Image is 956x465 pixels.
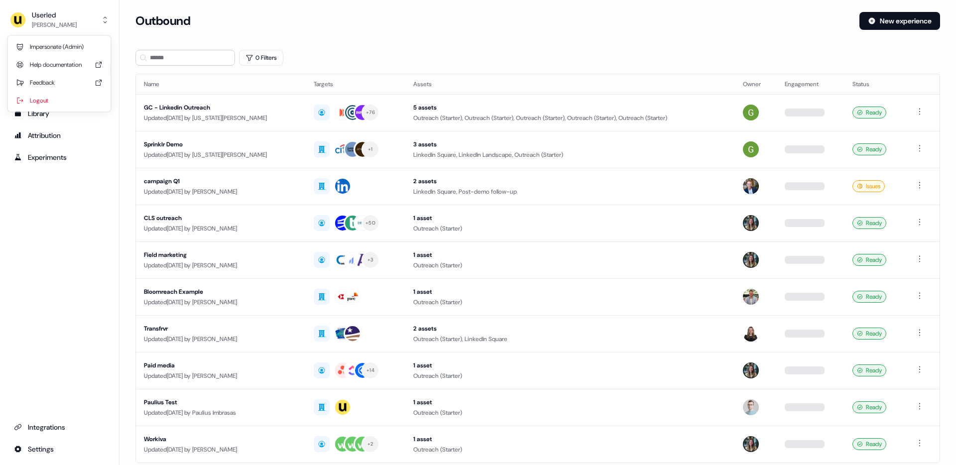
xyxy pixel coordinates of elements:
div: Userled [32,10,77,20]
div: Logout [12,92,107,110]
div: Help documentation [12,56,107,74]
div: Userled[PERSON_NAME] [8,36,111,112]
div: Feedback [12,74,107,92]
div: [PERSON_NAME] [32,20,77,30]
div: Impersonate (Admin) [12,38,107,56]
button: Userled[PERSON_NAME] [8,8,111,32]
